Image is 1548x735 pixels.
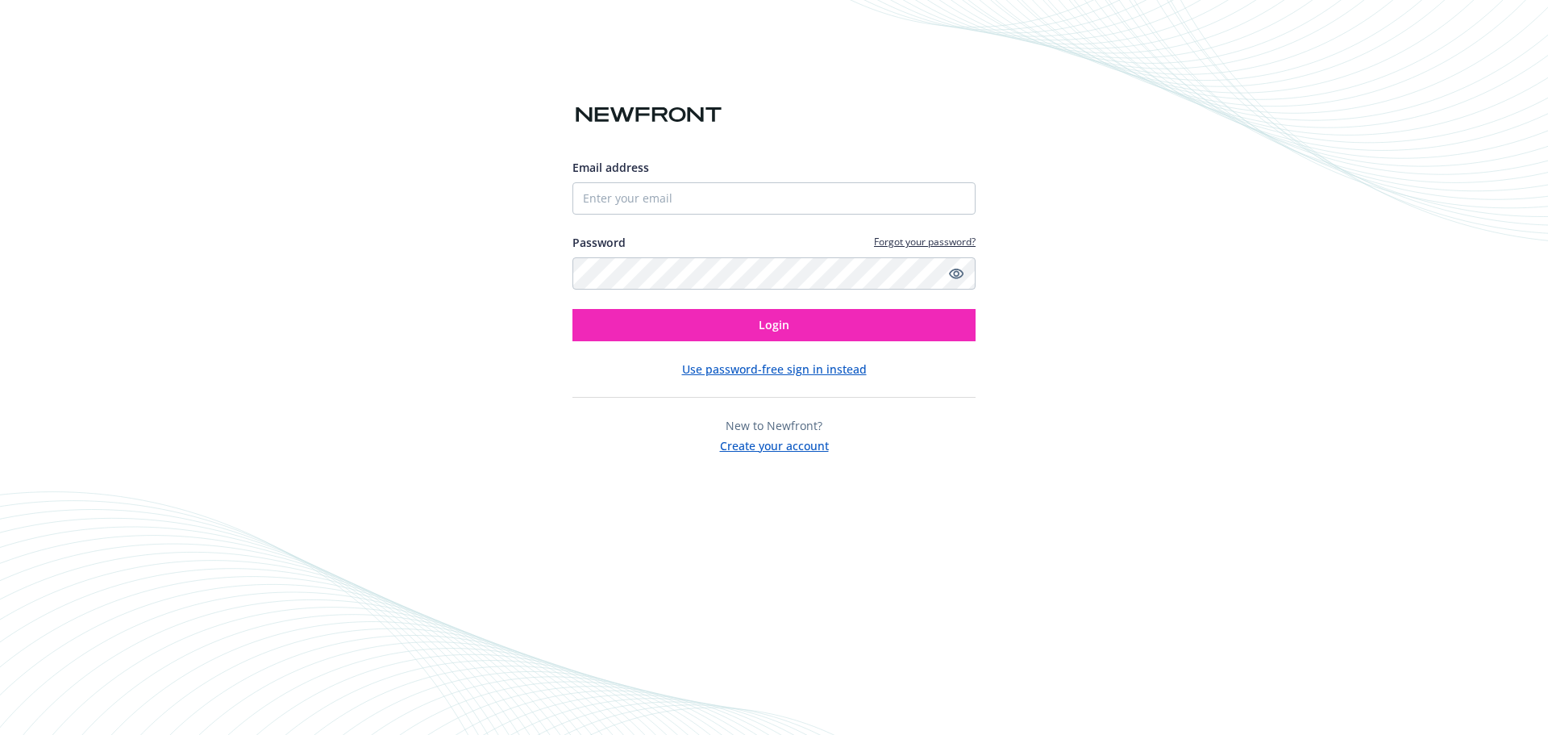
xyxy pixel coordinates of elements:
[572,182,976,215] input: Enter your email
[572,101,725,129] img: Newfront logo
[682,361,867,378] button: Use password-free sign in instead
[720,434,829,454] button: Create your account
[572,234,626,251] label: Password
[572,160,649,175] span: Email address
[572,309,976,341] button: Login
[947,264,966,283] a: Show password
[726,418,822,433] span: New to Newfront?
[759,317,789,332] span: Login
[874,235,976,248] a: Forgot your password?
[572,257,976,290] input: Enter your password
